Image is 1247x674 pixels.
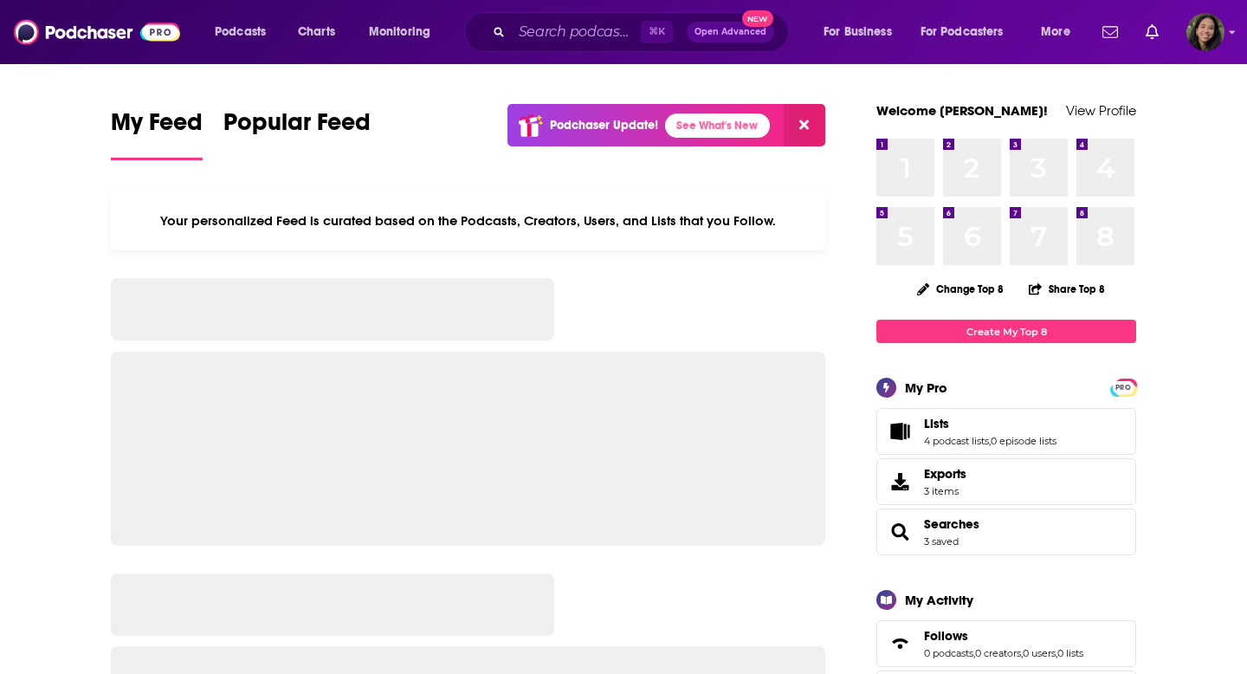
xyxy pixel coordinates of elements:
span: Exports [924,466,966,482]
span: Popular Feed [223,107,371,147]
a: Follows [882,632,917,656]
a: 0 users [1023,647,1056,659]
a: Welcome [PERSON_NAME]! [876,102,1048,119]
span: Logged in as BroadleafBooks2 [1186,13,1224,51]
div: Your personalized Feed is curated based on the Podcasts, Creators, Users, and Lists that you Follow. [111,191,825,250]
a: 4 podcast lists [924,435,989,447]
img: Podchaser - Follow, Share and Rate Podcasts [14,16,180,49]
a: Charts [287,18,346,46]
a: Create My Top 8 [876,320,1136,343]
span: ⌘ K [641,21,673,43]
a: Lists [924,416,1056,431]
a: Show notifications dropdown [1139,17,1166,47]
img: User Profile [1186,13,1224,51]
a: Lists [882,419,917,444]
span: Podcasts [215,20,266,44]
div: My Pro [905,379,947,396]
span: Lists [876,408,1136,455]
a: My Feed [111,107,203,160]
span: , [1056,647,1057,659]
button: open menu [357,18,453,46]
a: Searches [924,516,979,532]
a: Searches [882,520,917,544]
span: PRO [1113,381,1134,394]
button: Show profile menu [1186,13,1224,51]
span: Follows [876,620,1136,667]
div: My Activity [905,592,973,608]
span: , [1021,647,1023,659]
button: open menu [203,18,288,46]
a: See What's New [665,113,770,138]
button: Change Top 8 [907,278,1014,300]
button: Open AdvancedNew [687,22,774,42]
span: Monitoring [369,20,430,44]
a: Popular Feed [223,107,371,160]
span: Searches [876,509,1136,555]
a: Exports [876,458,1136,505]
a: Follows [924,628,1083,644]
span: For Business [824,20,892,44]
button: open menu [909,18,1029,46]
a: 3 saved [924,535,959,548]
span: , [989,435,991,447]
span: Open Advanced [695,28,766,36]
p: Podchaser Update! [550,118,658,133]
span: Follows [924,628,968,644]
a: 0 lists [1057,647,1083,659]
span: Lists [924,416,949,431]
span: Charts [298,20,335,44]
button: Share Top 8 [1028,272,1106,306]
a: View Profile [1066,102,1136,119]
div: Search podcasts, credits, & more... [481,12,805,52]
span: 3 items [924,485,966,497]
input: Search podcasts, credits, & more... [512,18,641,46]
span: Exports [882,470,917,494]
span: For Podcasters [921,20,1004,44]
span: More [1041,20,1070,44]
span: My Feed [111,107,203,147]
button: open menu [811,18,914,46]
a: PRO [1113,380,1134,393]
a: 0 creators [975,647,1021,659]
span: New [742,10,773,27]
a: 0 podcasts [924,647,973,659]
button: open menu [1029,18,1092,46]
a: Show notifications dropdown [1095,17,1125,47]
span: , [973,647,975,659]
a: 0 episode lists [991,435,1056,447]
